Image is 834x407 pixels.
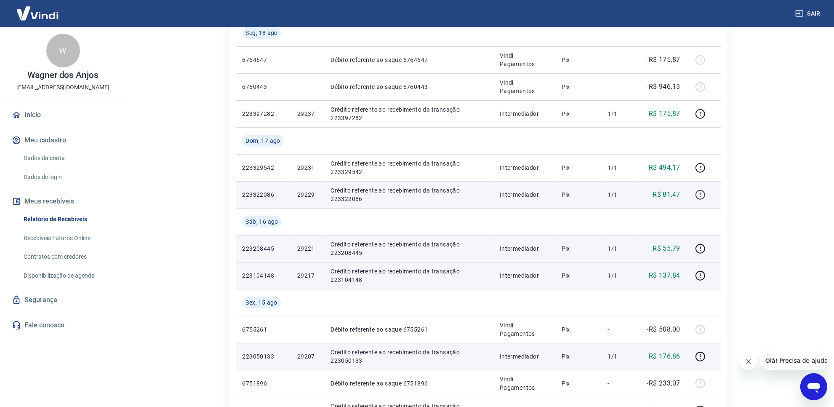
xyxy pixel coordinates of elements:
p: 223329542 [242,163,284,172]
p: Pix [562,83,594,91]
p: Débito referente ao saque 6755261 [330,325,486,334]
p: Vindi Pagamentos [500,375,548,392]
p: 223208445 [242,244,284,253]
p: - [608,379,632,388]
p: 29229 [297,190,317,199]
p: -R$ 946,13 [647,82,680,92]
p: Vindi Pagamentos [500,321,548,338]
img: Vindi [10,0,65,26]
p: 223104148 [242,271,284,280]
p: R$ 55,79 [653,244,680,254]
p: Vindi Pagamentos [500,78,548,95]
p: Pix [562,163,594,172]
a: Contratos com credores [20,248,116,265]
p: Intermediador [500,352,548,361]
button: Meu cadastro [10,131,116,150]
p: Intermediador [500,110,548,118]
p: -R$ 233,07 [647,378,680,388]
p: 6760443 [242,83,284,91]
p: 29237 [297,110,317,118]
a: Segurança [10,291,116,309]
p: 223322086 [242,190,284,199]
p: 1/1 [608,244,632,253]
p: Pix [562,110,594,118]
p: R$ 494,17 [649,163,680,173]
p: 223397282 [242,110,284,118]
p: Crédito referente ao recebimento da transação 223104148 [330,267,486,284]
div: W [46,34,80,67]
span: Olá! Precisa de ajuda? [5,6,71,13]
p: Crédito referente ao recebimento da transação 223329542 [330,159,486,176]
p: - [608,83,632,91]
p: Intermediador [500,244,548,253]
span: Sex, 15 ago [246,298,277,307]
p: R$ 176,86 [649,351,680,361]
p: 223050133 [242,352,284,361]
p: 29221 [297,244,317,253]
p: R$ 137,84 [649,270,680,281]
p: 6751896 [242,379,284,388]
p: Pix [562,379,594,388]
a: Relatório de Recebíveis [20,211,116,228]
p: Débito referente ao saque 6751896 [330,379,486,388]
span: Dom, 17 ago [246,137,280,145]
p: Wagner dos Anjos [27,71,99,80]
p: R$ 175,87 [649,109,680,119]
p: 29231 [297,163,317,172]
p: -R$ 508,00 [647,324,680,335]
p: Débito referente ao saque 6760443 [330,83,486,91]
span: Sáb, 16 ago [246,217,278,226]
p: Intermediador [500,271,548,280]
p: 29217 [297,271,317,280]
p: Crédito referente ao recebimento da transação 223322086 [330,186,486,203]
p: 6755261 [242,325,284,334]
p: 29207 [297,352,317,361]
a: Disponibilização de agenda [20,267,116,284]
p: Crédito referente ao recebimento da transação 223397282 [330,105,486,122]
button: Sair [794,6,824,21]
p: 6764647 [242,56,284,64]
a: Início [10,106,116,124]
a: Dados da conta [20,150,116,167]
p: Vindi Pagamentos [500,51,548,68]
a: Fale conosco [10,316,116,335]
p: Intermediador [500,163,548,172]
p: Crédito referente ao recebimento da transação 223208445 [330,240,486,257]
p: [EMAIL_ADDRESS][DOMAIN_NAME] [16,83,109,92]
p: Pix [562,244,594,253]
a: Recebíveis Futuros Online [20,230,116,247]
p: 1/1 [608,163,632,172]
a: Dados de login [20,169,116,186]
p: Pix [562,325,594,334]
iframe: Mensagem da empresa [760,351,827,370]
iframe: Fechar mensagem [740,353,757,370]
p: Pix [562,56,594,64]
p: Intermediador [500,190,548,199]
p: Pix [562,352,594,361]
p: 1/1 [608,352,632,361]
p: - [608,325,632,334]
button: Meus recebíveis [10,192,116,211]
p: - [608,56,632,64]
p: R$ 81,47 [653,190,680,200]
p: Pix [562,271,594,280]
p: Débito referente ao saque 6764647 [330,56,486,64]
p: 1/1 [608,271,632,280]
iframe: Botão para abrir a janela de mensagens [800,373,827,400]
span: Seg, 18 ago [246,29,278,37]
p: 1/1 [608,110,632,118]
p: 1/1 [608,190,632,199]
p: Crédito referente ao recebimento da transação 223050133 [330,348,486,365]
p: Pix [562,190,594,199]
p: -R$ 175,87 [647,55,680,65]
